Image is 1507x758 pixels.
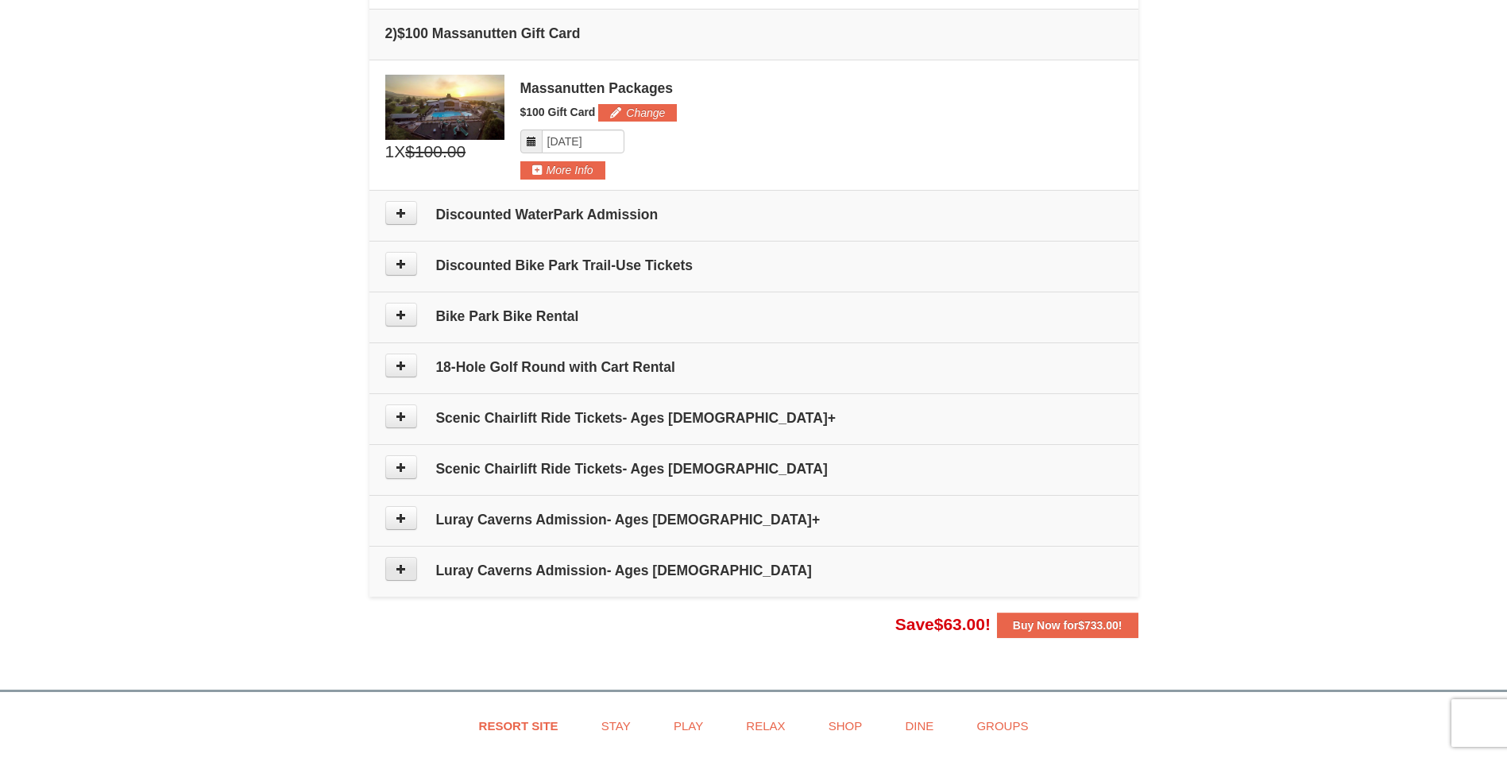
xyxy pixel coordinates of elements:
[598,104,677,122] button: Change
[385,410,1123,426] h4: Scenic Chairlift Ride Tickets- Ages [DEMOGRAPHIC_DATA]+
[895,615,991,633] span: Save !
[385,359,1123,375] h4: 18-Hole Golf Round with Cart Rental
[520,80,1123,96] div: Massanutten Packages
[392,25,397,41] span: )
[385,25,1123,41] h4: 2 $100 Massanutten Gift Card
[520,161,605,179] button: More Info
[726,708,805,744] a: Relax
[997,613,1138,638] button: Buy Now for$733.00!
[520,106,596,118] span: $100 Gift Card
[582,708,651,744] a: Stay
[385,461,1123,477] h4: Scenic Chairlift Ride Tickets- Ages [DEMOGRAPHIC_DATA]
[934,615,985,633] span: $63.00
[1078,619,1119,632] span: $733.00
[809,708,883,744] a: Shop
[385,308,1123,324] h4: Bike Park Bike Rental
[385,257,1123,273] h4: Discounted Bike Park Trail-Use Tickets
[654,708,723,744] a: Play
[394,140,405,164] span: X
[385,563,1123,578] h4: Luray Caverns Admission- Ages [DEMOGRAPHIC_DATA]
[956,708,1048,744] a: Groups
[459,708,578,744] a: Resort Site
[385,512,1123,528] h4: Luray Caverns Admission- Ages [DEMOGRAPHIC_DATA]+
[385,207,1123,222] h4: Discounted WaterPark Admission
[405,140,466,164] span: $100.00
[885,708,953,744] a: Dine
[385,140,395,164] span: 1
[1013,619,1123,632] strong: Buy Now for !
[385,75,504,140] img: 6619879-1.jpg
